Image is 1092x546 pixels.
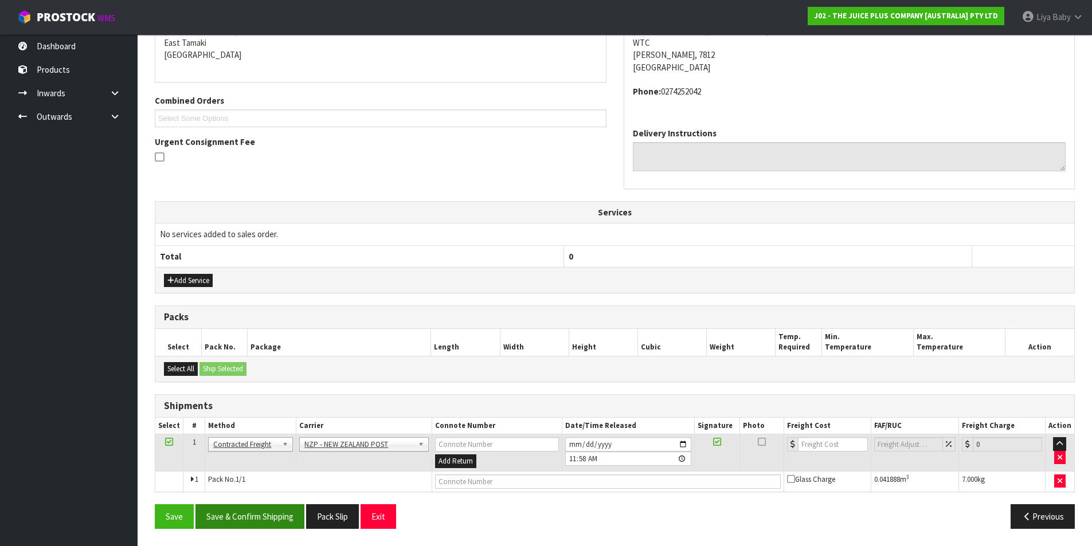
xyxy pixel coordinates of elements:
[155,202,1074,223] th: Services
[569,251,573,262] span: 0
[871,471,958,492] td: m
[155,504,194,529] button: Save
[906,473,909,481] sup: 3
[247,329,431,356] th: Package
[236,474,245,484] span: 1/1
[913,329,1005,356] th: Max. Temperature
[435,454,476,468] button: Add Return
[962,474,977,484] span: 7.000
[808,7,1004,25] a: J02 - THE JUICE PLUS COMPANY [AUSTRALIA] PTY LTD
[183,418,205,434] th: #
[164,400,1066,411] h3: Shipments
[164,362,198,376] button: Select All
[562,418,694,434] th: Date/Time Released
[784,418,871,434] th: Freight Cost
[17,10,32,24] img: cube-alt.png
[1045,418,1074,434] th: Action
[199,362,246,376] button: Ship Selected
[432,418,562,434] th: Connote Number
[164,312,1066,323] h3: Packs
[798,437,867,451] input: Freight Cost
[155,136,255,148] label: Urgent Consignment Fee
[569,329,637,356] th: Height
[707,329,776,356] th: Weight
[97,13,115,23] small: WMS
[633,127,717,139] label: Delivery Instructions
[871,418,958,434] th: FAF/RUC
[638,329,707,356] th: Cubic
[193,437,196,447] span: 1
[874,474,900,484] span: 0.041888
[776,329,821,356] th: Temp. Required
[874,437,943,451] input: Freight Adjustment
[306,504,359,529] button: Pack Slip
[304,438,413,451] span: NZP - NEW ZEALAND POST
[633,12,1066,73] address: [STREET_ADDRESS][PERSON_NAME] WTC [PERSON_NAME], 7812 [GEOGRAPHIC_DATA]
[694,418,739,434] th: Signature
[195,474,198,484] span: 1
[958,471,1045,492] td: kg
[633,86,661,97] strong: phone
[361,504,396,529] button: Exit
[205,471,432,492] td: Pack No.
[958,418,1045,434] th: Freight Charge
[973,437,1042,451] input: Freight Charge
[435,474,781,489] input: Connote Number
[1005,329,1074,356] th: Action
[205,418,296,434] th: Method
[500,329,569,356] th: Width
[155,223,1074,245] td: No services added to sales order.
[633,85,1066,97] address: 0274252042
[740,418,784,434] th: Photo
[431,329,500,356] th: Length
[1052,11,1071,22] span: Baby
[787,474,835,484] span: Glass Charge
[821,329,913,356] th: Min. Temperature
[1011,504,1075,529] button: Previous
[155,418,183,434] th: Select
[37,10,95,25] span: ProStock
[195,504,304,529] button: Save & Confirm Shipping
[201,329,247,356] th: Pack No.
[155,329,201,356] th: Select
[814,11,998,21] strong: J02 - THE JUICE PLUS COMPANY [AUSTRALIA] PTY LTD
[155,245,563,267] th: Total
[155,95,224,107] label: Combined Orders
[296,418,432,434] th: Carrier
[435,437,559,451] input: Connote Number
[164,274,213,288] button: Add Service
[1036,11,1051,22] span: Liya
[164,12,597,61] address: [STREET_ADDRESS] East Tamaki [GEOGRAPHIC_DATA]
[213,438,277,451] span: Contracted Freight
